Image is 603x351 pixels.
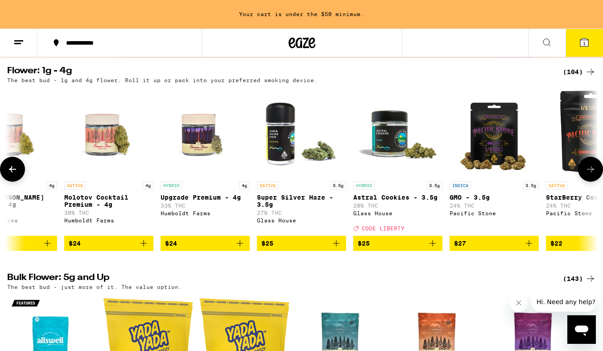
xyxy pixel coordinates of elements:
p: SATIVA [257,181,278,189]
a: Open page for Astral Cookies - 3.5g from Glass House [353,88,442,236]
iframe: Close message [510,294,528,312]
img: Glass House - Astral Cookies - 3.5g [353,88,442,177]
span: $25 [261,240,273,247]
h2: Flower: 1g - 4g [7,67,552,77]
img: Pacific Stone - GMO - 3.5g [450,88,539,177]
p: 30% THC [64,210,153,216]
p: The best bud - just more of it. The value option. [7,284,182,290]
h2: Bulk Flower: 5g and Up [7,273,552,284]
span: $24 [165,240,177,247]
p: Super Silver Haze - 3.5g [257,194,346,208]
p: Molotov Cocktail Premium - 4g [64,194,153,208]
div: Humboldt Farms [64,217,153,223]
span: $22 [550,240,562,247]
p: Astral Cookies - 3.5g [353,194,442,201]
p: 27% THC [257,210,346,216]
p: 33% THC [161,203,250,209]
a: (104) [563,67,596,77]
p: Upgrade Premium - 4g [161,194,250,201]
a: Open page for Upgrade Premium - 4g from Humboldt Farms [161,88,250,236]
div: Glass House [353,210,442,216]
button: Add to bag [450,236,539,251]
span: $27 [454,240,466,247]
p: 28% THC [353,203,442,209]
button: Add to bag [64,236,153,251]
iframe: Message from company [531,292,596,312]
img: Humboldt Farms - Upgrade Premium - 4g [161,88,250,177]
div: Humboldt Farms [161,210,250,216]
a: Open page for GMO - 3.5g from Pacific Stone [450,88,539,236]
p: 3.5g [426,181,442,189]
iframe: Button to launch messaging window [567,315,596,344]
div: Glass House [257,217,346,223]
button: 1 [566,29,603,57]
a: (143) [563,273,596,284]
p: The best bud - 1g and 4g flower. Roll it up or pack into your preferred smoking device. [7,77,318,83]
p: SATIVA [64,181,86,189]
span: 1 [583,41,586,46]
button: Add to bag [353,236,442,251]
p: HYBRID [161,181,182,189]
span: CODE LIBERTY [362,226,405,231]
img: Humboldt Farms - Molotov Cocktail Premium - 4g [64,88,153,177]
button: Add to bag [161,236,250,251]
img: Glass House - Super Silver Haze - 3.5g [257,88,346,177]
p: SATIVA [546,181,567,189]
p: 4g [143,181,153,189]
span: $24 [69,240,81,247]
p: 3.5g [523,181,539,189]
p: 4g [46,181,57,189]
p: HYBRID [353,181,375,189]
p: 4g [239,181,250,189]
button: Add to bag [257,236,346,251]
p: 3.5g [330,181,346,189]
p: INDICA [450,181,471,189]
span: $25 [358,240,370,247]
p: GMO - 3.5g [450,194,539,201]
a: Open page for Super Silver Haze - 3.5g from Glass House [257,88,346,236]
p: 24% THC [450,203,539,209]
div: Pacific Stone [450,210,539,216]
a: Open page for Molotov Cocktail Premium - 4g from Humboldt Farms [64,88,153,236]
